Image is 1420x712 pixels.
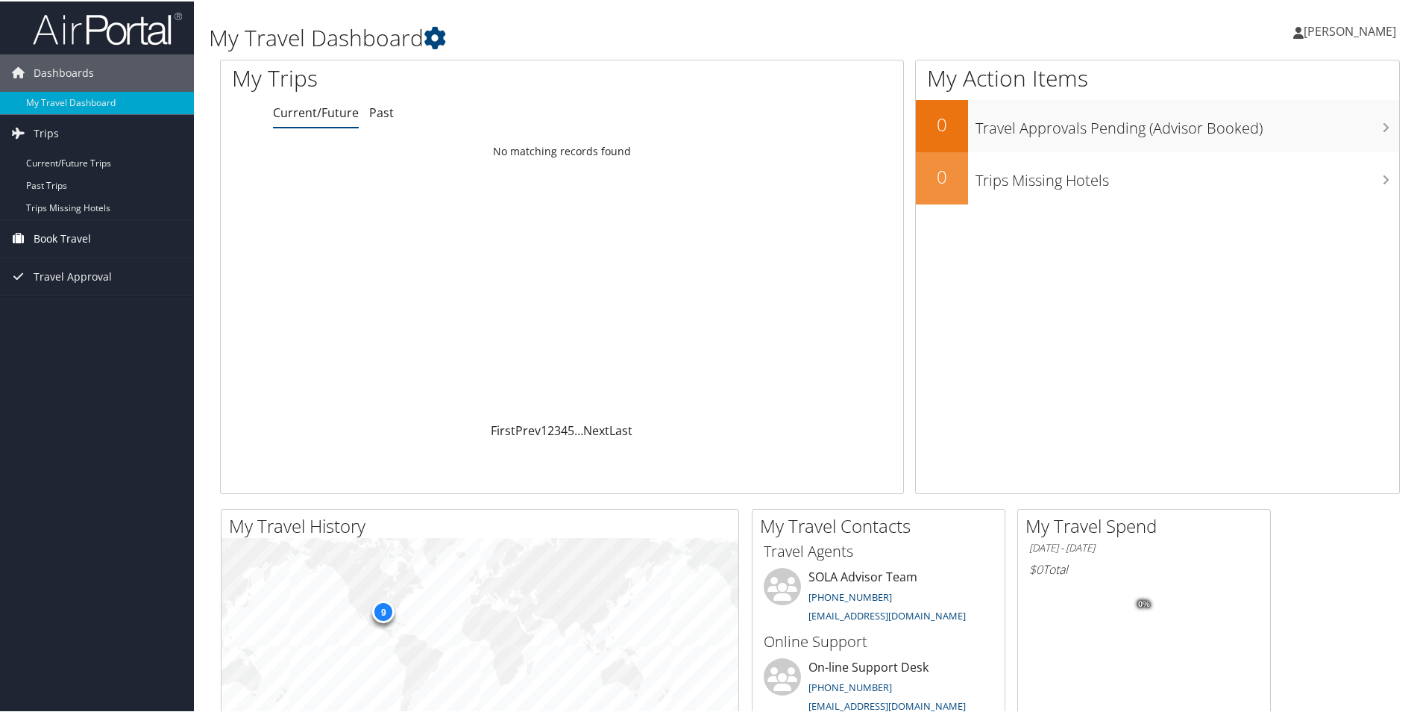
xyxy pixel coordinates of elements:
img: airportal-logo.png [33,10,182,45]
h6: [DATE] - [DATE] [1029,540,1259,554]
a: 5 [568,421,574,437]
h2: My Travel History [229,512,738,537]
h2: 0 [916,163,968,188]
span: Trips [34,113,59,151]
a: [PHONE_NUMBER] [808,589,892,602]
a: Prev [515,421,541,437]
a: 3 [554,421,561,437]
a: Past [369,103,394,119]
span: Book Travel [34,219,91,256]
a: [PERSON_NAME] [1293,7,1411,52]
h3: Trips Missing Hotels [976,161,1399,190]
span: Travel Approval [34,257,112,294]
h2: My Travel Contacts [760,512,1005,537]
a: 0Travel Approvals Pending (Advisor Booked) [916,99,1399,151]
a: 2 [547,421,554,437]
span: $0 [1029,560,1043,576]
h3: Travel Approvals Pending (Advisor Booked) [976,109,1399,137]
h6: Total [1029,560,1259,576]
a: [EMAIL_ADDRESS][DOMAIN_NAME] [808,698,966,711]
td: No matching records found [221,137,903,163]
div: 9 [372,599,395,622]
h2: 0 [916,110,968,136]
a: Next [583,421,609,437]
h1: My Travel Dashboard [209,21,1011,52]
a: Current/Future [273,103,359,119]
li: SOLA Advisor Team [756,566,1001,628]
a: 0Trips Missing Hotels [916,151,1399,203]
h1: My Action Items [916,61,1399,93]
tspan: 0% [1138,599,1150,608]
h3: Online Support [764,630,993,651]
h3: Travel Agents [764,540,993,560]
a: [PHONE_NUMBER] [808,679,892,693]
a: First [491,421,515,437]
h1: My Trips [232,61,608,93]
a: 1 [541,421,547,437]
a: 4 [561,421,568,437]
a: [EMAIL_ADDRESS][DOMAIN_NAME] [808,608,966,621]
span: … [574,421,583,437]
span: [PERSON_NAME] [1304,22,1396,38]
h2: My Travel Spend [1025,512,1270,537]
span: Dashboards [34,53,94,90]
a: Last [609,421,632,437]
